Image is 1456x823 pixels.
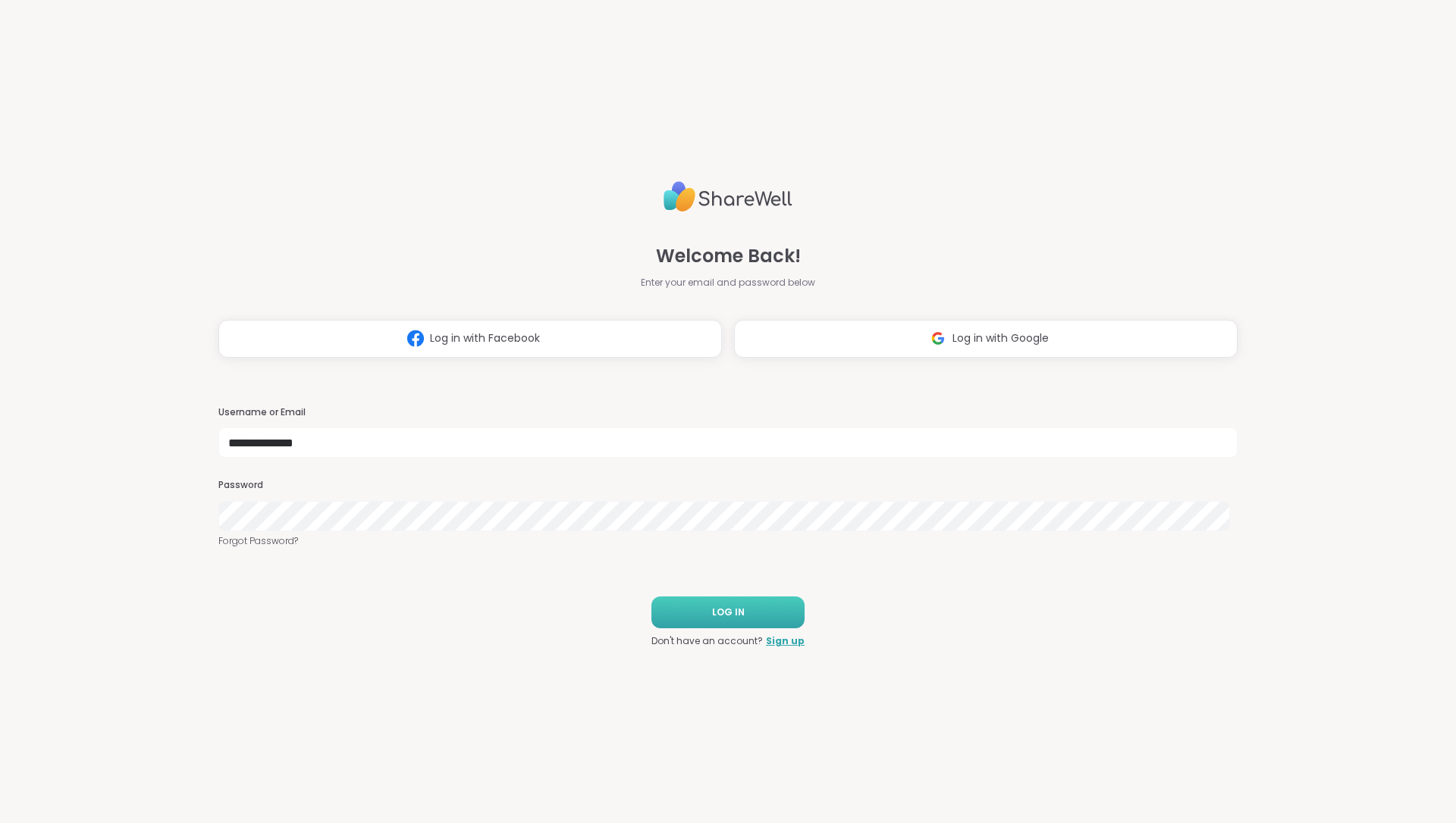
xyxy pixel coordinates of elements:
span: Log in with Google [952,330,1049,346]
img: ShareWell Logomark [924,324,952,352]
button: LOG IN [651,596,805,628]
a: Forgot Password? [218,534,1238,548]
span: Log in with Facebook [430,330,540,346]
h3: Password [218,479,1238,492]
span: LOG IN [712,606,745,619]
img: ShareWell Logomark [401,324,430,352]
span: Enter your email and password below [641,276,815,289]
span: Welcome Back! [656,243,801,270]
span: Don't have an account? [651,634,763,648]
button: Log in with Facebook [218,320,722,358]
img: ShareWell Logo [664,175,792,218]
h3: Username or Email [218,406,1238,419]
a: Sign up [766,634,805,648]
button: Log in with Google [734,320,1238,358]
